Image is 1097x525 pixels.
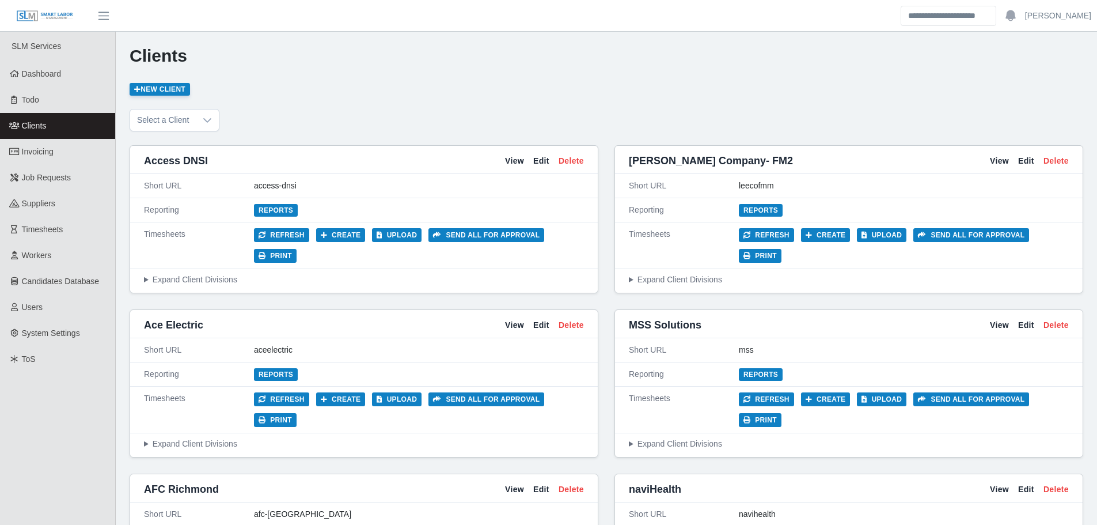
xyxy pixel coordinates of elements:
[505,319,524,331] a: View
[254,228,309,242] button: Refresh
[801,228,851,242] button: Create
[22,277,100,286] span: Candidates Database
[629,274,1069,286] summary: Expand Client Divisions
[372,228,422,242] button: Upload
[505,484,524,496] a: View
[22,69,62,78] span: Dashboard
[1018,484,1034,496] a: Edit
[22,303,43,312] span: Users
[990,484,1009,496] a: View
[739,344,1069,356] div: mss
[629,180,739,192] div: Short URL
[254,392,309,406] button: Refresh
[1043,484,1069,496] a: Delete
[22,328,80,338] span: System Settings
[144,481,219,497] span: AFC Richmond
[629,481,681,497] span: naviHealth
[629,228,739,263] div: Timesheets
[144,438,584,450] summary: Expand Client Divisions
[990,319,1009,331] a: View
[130,83,190,96] a: New Client
[316,228,366,242] button: Create
[254,204,298,217] a: Reports
[533,319,549,331] a: Edit
[144,180,254,192] div: Short URL
[739,180,1069,192] div: leecofmm
[990,155,1009,167] a: View
[22,147,54,156] span: Invoicing
[130,46,1083,66] h1: Clients
[739,368,783,381] a: Reports
[144,392,254,427] div: Timesheets
[1018,319,1034,331] a: Edit
[22,173,71,182] span: Job Requests
[559,155,584,167] a: Delete
[144,368,254,380] div: Reporting
[559,319,584,331] a: Delete
[130,109,196,131] span: Select a Client
[629,153,793,169] span: [PERSON_NAME] Company- FM2
[913,228,1029,242] button: Send all for approval
[901,6,996,26] input: Search
[913,392,1029,406] button: Send all for approval
[254,368,298,381] a: Reports
[144,228,254,263] div: Timesheets
[629,508,739,520] div: Short URL
[16,10,74,22] img: SLM Logo
[739,392,794,406] button: Refresh
[254,180,584,192] div: access-dnsi
[254,508,584,520] div: afc-[GEOGRAPHIC_DATA]
[144,508,254,520] div: Short URL
[372,392,422,406] button: Upload
[629,344,739,356] div: Short URL
[144,274,584,286] summary: Expand Client Divisions
[22,354,36,364] span: ToS
[629,317,701,333] span: MSS Solutions
[533,484,549,496] a: Edit
[1043,319,1069,331] a: Delete
[857,228,906,242] button: Upload
[22,95,39,104] span: Todo
[144,153,208,169] span: Access DNSI
[22,121,47,130] span: Clients
[533,155,549,167] a: Edit
[629,392,739,427] div: Timesheets
[428,228,544,242] button: Send all for approval
[22,225,63,234] span: Timesheets
[857,392,906,406] button: Upload
[739,508,1069,520] div: navihealth
[801,392,851,406] button: Create
[739,249,781,263] button: Print
[739,204,783,217] a: Reports
[254,413,297,427] button: Print
[144,344,254,356] div: Short URL
[254,249,297,263] button: Print
[316,392,366,406] button: Create
[144,317,203,333] span: Ace Electric
[1025,10,1091,22] a: [PERSON_NAME]
[254,344,584,356] div: aceelectric
[505,155,524,167] a: View
[629,368,739,380] div: Reporting
[739,228,794,242] button: Refresh
[559,484,584,496] a: Delete
[1043,155,1069,167] a: Delete
[629,438,1069,450] summary: Expand Client Divisions
[428,392,544,406] button: Send all for approval
[144,204,254,216] div: Reporting
[22,251,52,260] span: Workers
[629,204,739,216] div: Reporting
[12,41,61,51] span: SLM Services
[22,199,55,208] span: Suppliers
[1018,155,1034,167] a: Edit
[739,413,781,427] button: Print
